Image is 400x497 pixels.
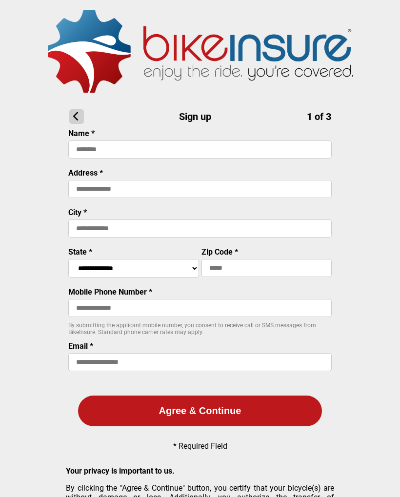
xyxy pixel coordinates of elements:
label: Name * [68,129,95,138]
span: 1 of 3 [307,111,331,122]
label: Mobile Phone Number * [68,287,152,297]
strong: Your privacy is important to us. [66,466,175,476]
p: By submitting the applicant mobile number, you consent to receive call or SMS messages from BikeI... [68,322,332,336]
p: * Required Field [173,441,227,451]
label: State * [68,247,92,257]
label: Zip Code * [201,247,238,257]
label: Email * [68,341,93,351]
label: City * [68,208,87,217]
label: Address * [68,168,103,178]
h1: Sign up [69,109,331,124]
button: Agree & Continue [78,396,322,426]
